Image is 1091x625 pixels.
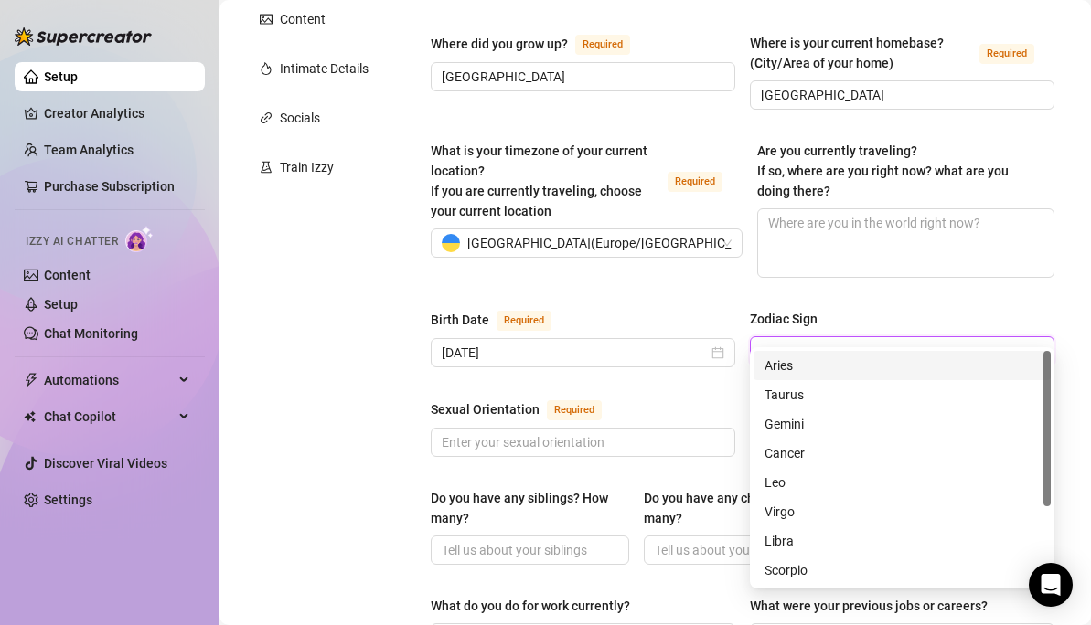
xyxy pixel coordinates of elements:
label: Sexual Orientation [431,398,622,420]
a: Discover Viral Videos [44,456,167,471]
label: Do you have any children? How many? [644,488,842,528]
label: What do you do for work currently? [431,596,643,616]
div: Virgo [765,502,1040,522]
div: Intimate Details [280,58,369,79]
span: experiment [260,161,273,174]
label: Where did you grow up? [431,33,650,55]
div: Aries [754,351,1051,380]
div: Open Intercom Messenger [1029,563,1073,607]
div: Taurus [765,385,1040,405]
span: Required [979,44,1034,64]
a: Chat Monitoring [44,326,138,341]
div: Sexual Orientation [431,399,540,419]
a: Creator Analytics [44,99,190,128]
span: Izzy AI Chatter [26,233,118,250]
span: fire [260,62,273,75]
div: Do you have any siblings? How many? [431,488,616,528]
a: Settings [44,493,92,507]
label: Zodiac Sign [750,309,830,329]
span: Are you currently traveling? If so, where are you right now? what are you doing there? [757,143,1009,198]
div: Socials [280,108,320,128]
div: Taurus [754,380,1051,409]
div: Scorpio [765,560,1040,580]
span: link [260,111,273,124]
span: What is your timezone of your current location? If you are currently traveling, choose your curre... [431,143,647,218]
span: Required [547,400,602,420]
div: Cancer [754,439,1051,468]
a: Purchase Subscription [44,179,175,194]
div: Where did you grow up? [431,34,568,54]
div: Cancer [765,443,1040,463]
a: Content [44,268,91,282]
div: Virgo [754,497,1051,526]
div: Leo [765,472,1040,493]
span: thunderbolt [24,373,38,387]
div: Zodiac Sign [750,309,818,329]
input: Do you have any siblings? How many? [442,540,615,560]
img: logo-BBDzfeDw.svg [15,27,152,46]
span: Required [668,172,722,192]
div: Aries [765,355,1040,376]
div: What do you do for work currently? [431,596,630,616]
div: Birth Date [431,310,489,330]
input: Birth Date [442,343,708,363]
label: Do you have any siblings? How many? [431,488,629,528]
a: Setup [44,297,78,312]
span: [GEOGRAPHIC_DATA] ( Europe/[GEOGRAPHIC_DATA] ) [467,229,769,257]
img: AI Chatter [125,226,154,252]
span: Automations [44,365,174,395]
div: Do you have any children? How many? [644,488,829,528]
div: Gemini [754,409,1051,439]
div: Scorpio [754,556,1051,585]
label: What were your previous jobs or careers? [750,596,1000,616]
input: Do you have any children? How many? [655,540,828,560]
label: Where is your current homebase? (City/Area of your home) [750,33,1054,73]
a: Team Analytics [44,143,134,157]
input: Sexual Orientation [442,432,721,452]
input: Where is your current homebase? (City/Area of your home) [761,85,1040,105]
span: Required [497,311,551,331]
span: picture [260,13,273,26]
div: Train Izzy [280,157,334,177]
div: Gemini [765,414,1040,434]
a: Setup [44,69,78,84]
span: Chat Copilot [44,402,174,431]
div: Libra [754,526,1051,556]
input: Where did you grow up? [442,67,721,87]
div: Where is your current homebase? (City/Area of your home) [750,33,972,73]
span: Required [575,35,630,55]
img: Chat Copilot [24,410,36,423]
div: Leo [754,468,1051,497]
label: Birth Date [431,309,572,331]
img: ua [442,234,460,252]
div: What were your previous jobs or careers? [750,596,988,616]
div: Libra [765,531,1040,551]
div: Content [280,9,326,29]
